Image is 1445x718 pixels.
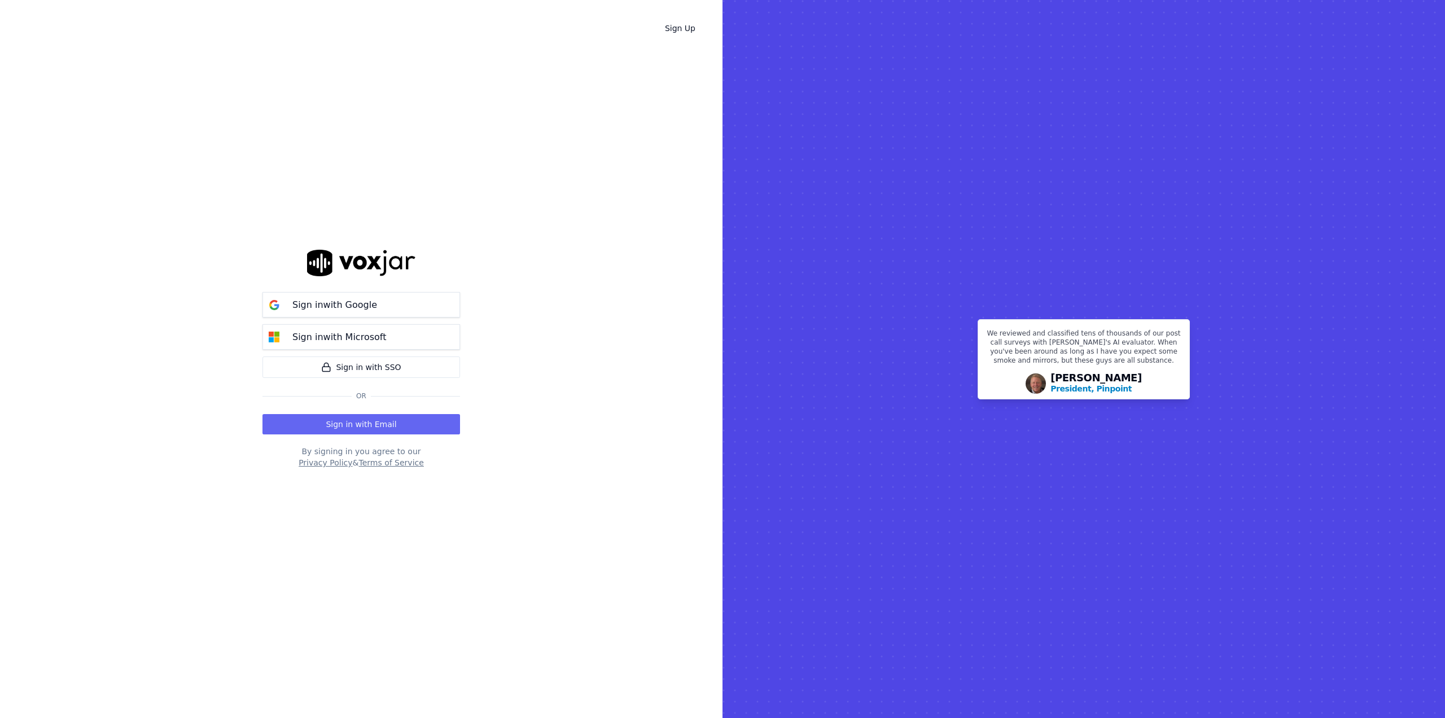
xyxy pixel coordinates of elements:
div: By signing in you agree to our & [262,446,460,468]
img: google Sign in button [263,294,286,316]
div: [PERSON_NAME] [1050,373,1142,394]
button: Terms of Service [358,457,423,468]
img: logo [307,250,415,276]
p: Sign in with Microsoft [292,330,386,344]
a: Sign in with SSO [262,356,460,378]
span: Or [352,391,371,401]
a: Sign Up [656,18,704,38]
p: We reviewed and classified tens of thousands of our post call surveys with [PERSON_NAME]'s AI eva... [985,329,1183,369]
button: Sign inwith Microsoft [262,324,460,350]
p: Sign in with Google [292,298,377,312]
button: Sign in with Email [262,414,460,434]
button: Privacy Policy [299,457,352,468]
button: Sign inwith Google [262,292,460,317]
img: Avatar [1026,373,1046,394]
img: microsoft Sign in button [263,326,286,349]
p: President, Pinpoint [1050,383,1132,394]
